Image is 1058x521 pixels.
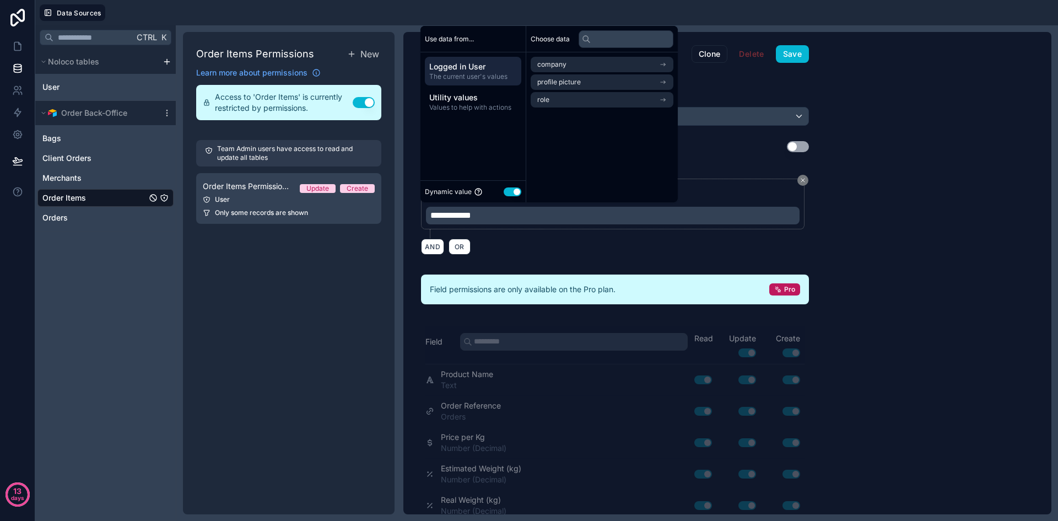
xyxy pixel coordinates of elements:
[531,35,570,44] span: Choose data
[57,9,101,17] span: Data Sources
[42,192,86,203] span: Order Items
[61,108,127,119] span: Order Back-Office
[196,173,381,224] a: Order Items Permission 1UpdateCreateUserOnly some records are shown
[42,82,136,93] a: User
[776,45,809,63] button: Save
[136,30,158,44] span: Ctrl
[42,133,147,144] a: Bags
[345,45,381,63] button: New
[37,189,174,207] div: Order Items
[784,285,795,294] span: Pro
[37,209,174,227] div: Orders
[37,78,174,96] div: User
[40,4,105,21] button: Data Sources
[347,184,368,193] div: Create
[37,54,158,69] button: Noloco tables
[306,184,329,193] div: Update
[42,133,61,144] span: Bags
[196,67,321,78] a: Learn more about permissions
[429,61,517,72] span: Logged in User
[37,130,174,147] div: Bags
[425,187,472,196] span: Dynamic value
[13,486,21,497] p: 13
[203,181,291,192] span: Order Items Permission 1
[48,56,99,67] span: Noloco tables
[42,153,147,164] a: Client Orders
[196,46,314,62] h1: Order Items Permissions
[37,149,174,167] div: Client Orders
[42,173,82,184] span: Merchants
[452,243,467,251] span: OR
[215,208,308,217] span: Only some records are shown
[215,92,353,114] span: Access to 'Order Items' is currently restricted by permissions.
[360,47,379,61] span: New
[196,67,307,78] span: Learn more about permissions
[429,72,517,81] span: The current user's values
[37,169,174,187] div: Merchants
[42,212,147,223] a: Orders
[42,153,91,164] span: Client Orders
[160,34,168,41] span: K
[420,52,526,121] div: scrollable content
[429,92,517,103] span: Utility values
[449,239,471,255] button: OR
[42,212,68,223] span: Orders
[37,105,158,121] button: Airtable LogoOrder Back-Office
[421,239,444,255] button: AND
[217,144,373,162] p: Team Admin users have access to read and update all tables
[11,490,24,506] p: days
[42,82,60,93] span: User
[692,45,728,63] button: Clone
[42,173,147,184] a: Merchants
[48,109,57,117] img: Airtable Logo
[430,284,616,295] span: Field permissions are only available on the Pro plan.
[425,35,474,44] span: Use data from...
[203,195,375,204] div: User
[429,103,517,112] span: Values to help with actions
[42,192,147,203] a: Order Items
